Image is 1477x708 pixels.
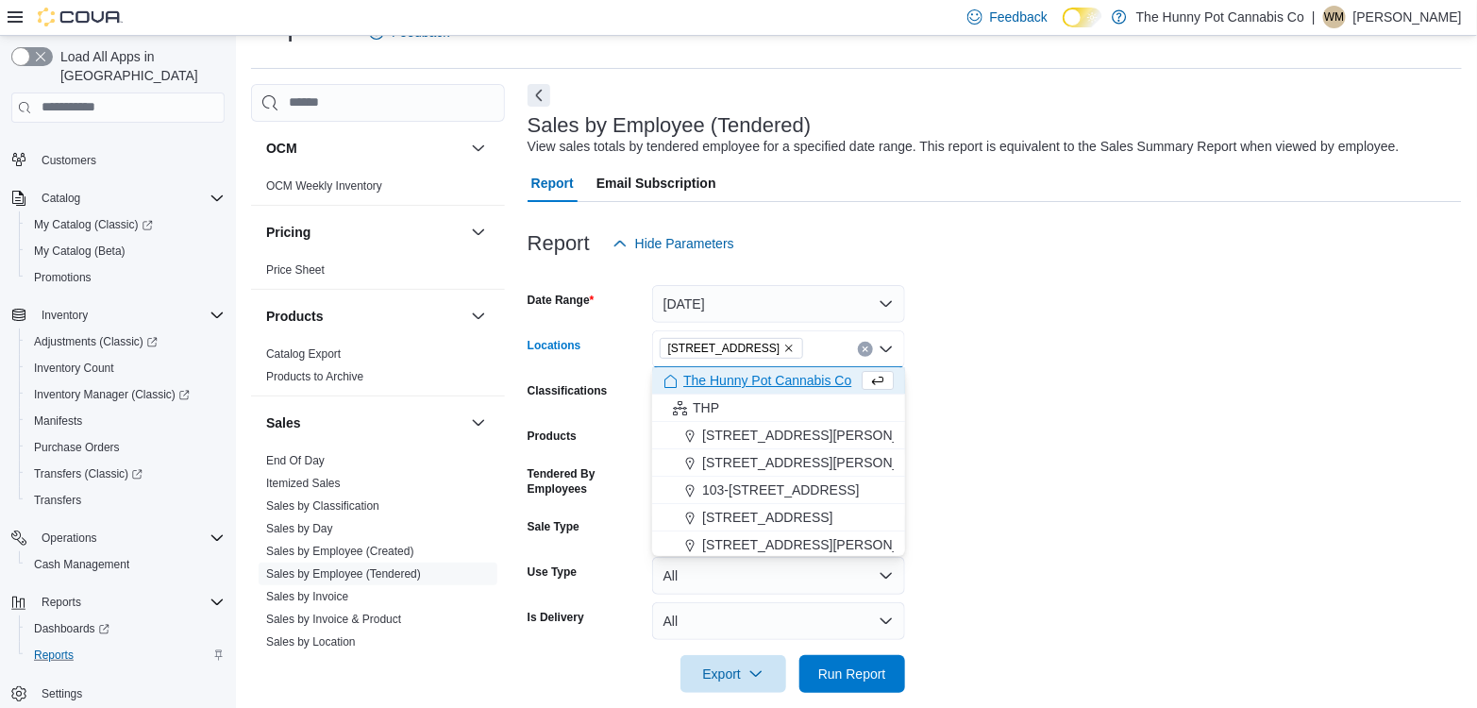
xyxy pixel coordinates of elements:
span: Sales by Day [266,521,333,536]
p: The Hunny Pot Cannabis Co [1136,6,1304,28]
span: [STREET_ADDRESS] [702,508,832,527]
button: Catalog [4,185,232,211]
span: Promotions [34,270,92,285]
button: My Catalog (Beta) [19,238,232,264]
button: [DATE] [652,285,905,323]
a: Dashboards [26,617,117,640]
img: Cova [38,8,123,26]
span: Report [531,164,574,202]
span: Sales by Invoice [266,589,348,604]
button: Run Report [799,655,905,693]
button: Transfers [19,487,232,514]
button: Products [467,305,490,328]
button: Sales [467,412,490,434]
h3: Products [266,307,324,326]
a: My Catalog (Classic) [26,213,160,236]
label: Locations [528,338,581,353]
span: Email Subscription [596,164,716,202]
span: Operations [34,527,225,549]
span: Catalog [34,187,225,210]
span: Manifests [34,413,82,429]
button: [STREET_ADDRESS][PERSON_NAME] [652,422,905,449]
input: Dark Mode [1063,8,1102,27]
span: [STREET_ADDRESS] [668,339,780,358]
label: Is Delivery [528,610,584,625]
span: Settings [42,686,82,701]
button: All [652,602,905,640]
p: [PERSON_NAME] [1353,6,1462,28]
button: Hide Parameters [605,225,742,262]
span: Export [692,655,775,693]
a: Sales by Invoice [266,590,348,603]
a: End Of Day [266,454,325,467]
label: Products [528,429,577,444]
div: Products [251,343,505,396]
div: OCM [251,175,505,205]
a: Itemized Sales [266,477,341,490]
span: 2103 Yonge St [660,338,804,359]
a: Catalog Export [266,347,341,361]
span: [STREET_ADDRESS][PERSON_NAME] [702,426,942,445]
h3: Sales [266,413,301,432]
button: Inventory [4,302,232,329]
span: Dashboards [34,621,109,636]
h3: Sales by Employee (Tendered) [528,114,812,137]
button: Pricing [266,223,463,242]
button: [STREET_ADDRESS][PERSON_NAME] [652,449,905,477]
span: Sales by Employee (Tendered) [266,566,421,582]
span: Sales by Employee (Created) [266,544,414,559]
a: Dashboards [19,615,232,642]
a: Adjustments (Classic) [26,330,165,353]
span: Inventory Count [34,361,114,376]
span: Reports [26,644,225,666]
label: Use Type [528,565,577,580]
span: Customers [42,153,96,168]
button: Reports [4,589,232,615]
span: Transfers (Classic) [26,463,225,485]
span: Transfers [34,493,81,508]
span: Inventory Manager (Classic) [26,383,225,406]
button: Settings [4,680,232,707]
span: Reports [42,595,81,610]
span: Dashboards [26,617,225,640]
span: Customers [34,148,225,172]
span: Manifests [26,410,225,432]
span: End Of Day [266,453,325,468]
button: Next [528,84,550,107]
a: Transfers [26,489,89,512]
button: Customers [4,146,232,174]
span: My Catalog (Beta) [34,244,126,259]
a: Sales by Employee (Tendered) [266,567,421,581]
button: The Hunny Pot Cannabis Co [652,367,905,395]
span: The Hunny Pot Cannabis Co [683,371,851,390]
span: WM [1324,6,1344,28]
a: OCM Weekly Inventory [266,179,382,193]
button: Cash Management [19,551,232,578]
button: Purchase Orders [19,434,232,461]
button: Manifests [19,408,232,434]
button: Inventory [34,304,95,327]
button: OCM [266,139,463,158]
label: Tendered By Employees [528,466,645,497]
button: Promotions [19,264,232,291]
button: Close list of options [879,342,894,357]
button: Export [680,655,786,693]
h3: OCM [266,139,297,158]
span: Purchase Orders [26,436,225,459]
a: Reports [26,644,81,666]
span: Promotions [26,266,225,289]
a: Customers [34,149,104,172]
span: THP [693,398,719,417]
span: Transfers [26,489,225,512]
button: THP [652,395,905,422]
a: Manifests [26,410,90,432]
a: Inventory Count [26,357,122,379]
span: Inventory Manager (Classic) [34,387,190,402]
span: My Catalog (Classic) [26,213,225,236]
span: Hide Parameters [635,234,734,253]
div: Waseem Mohammed [1323,6,1346,28]
button: [STREET_ADDRESS] [652,504,905,531]
h3: Pricing [266,223,311,242]
a: Sales by Classification [266,499,379,513]
span: Load All Apps in [GEOGRAPHIC_DATA] [53,47,225,85]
